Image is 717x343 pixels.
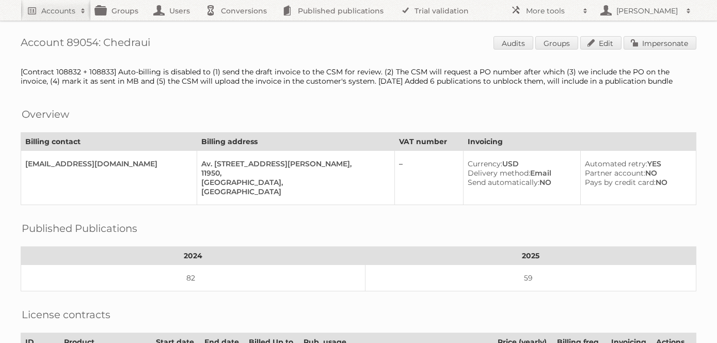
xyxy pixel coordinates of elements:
th: Billing address [197,133,394,151]
a: Edit [580,36,622,50]
th: VAT number [394,133,463,151]
div: Email [468,168,572,178]
span: Delivery method: [468,168,530,178]
div: [EMAIL_ADDRESS][DOMAIN_NAME] [25,159,188,168]
span: Partner account: [585,168,645,178]
div: Av. [STREET_ADDRESS][PERSON_NAME], [201,159,386,168]
div: NO [585,178,688,187]
a: Impersonate [624,36,696,50]
div: [Contract 108832 + 108833] Auto-billing is disabled to (1) send the draft invoice to the CSM for ... [21,67,696,86]
th: 2025 [365,247,696,265]
div: [GEOGRAPHIC_DATA], [201,178,386,187]
td: 59 [365,265,696,291]
h2: Accounts [41,6,75,16]
div: [GEOGRAPHIC_DATA] [201,187,386,196]
h2: More tools [526,6,578,16]
th: Invoicing [464,133,696,151]
td: 82 [21,265,365,291]
th: Billing contact [21,133,197,151]
div: NO [468,178,572,187]
span: Send automatically: [468,178,539,187]
a: Audits [493,36,533,50]
span: Automated retry: [585,159,647,168]
h1: Account 89054: Chedraui [21,36,696,52]
span: Currency: [468,159,502,168]
a: Groups [535,36,578,50]
div: USD [468,159,572,168]
td: – [394,151,463,205]
h2: License contracts [22,307,110,322]
div: NO [585,168,688,178]
th: 2024 [21,247,365,265]
h2: Published Publications [22,221,137,236]
span: Pays by credit card: [585,178,656,187]
div: YES [585,159,688,168]
h2: [PERSON_NAME] [614,6,681,16]
h2: Overview [22,106,69,122]
div: 11950, [201,168,386,178]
